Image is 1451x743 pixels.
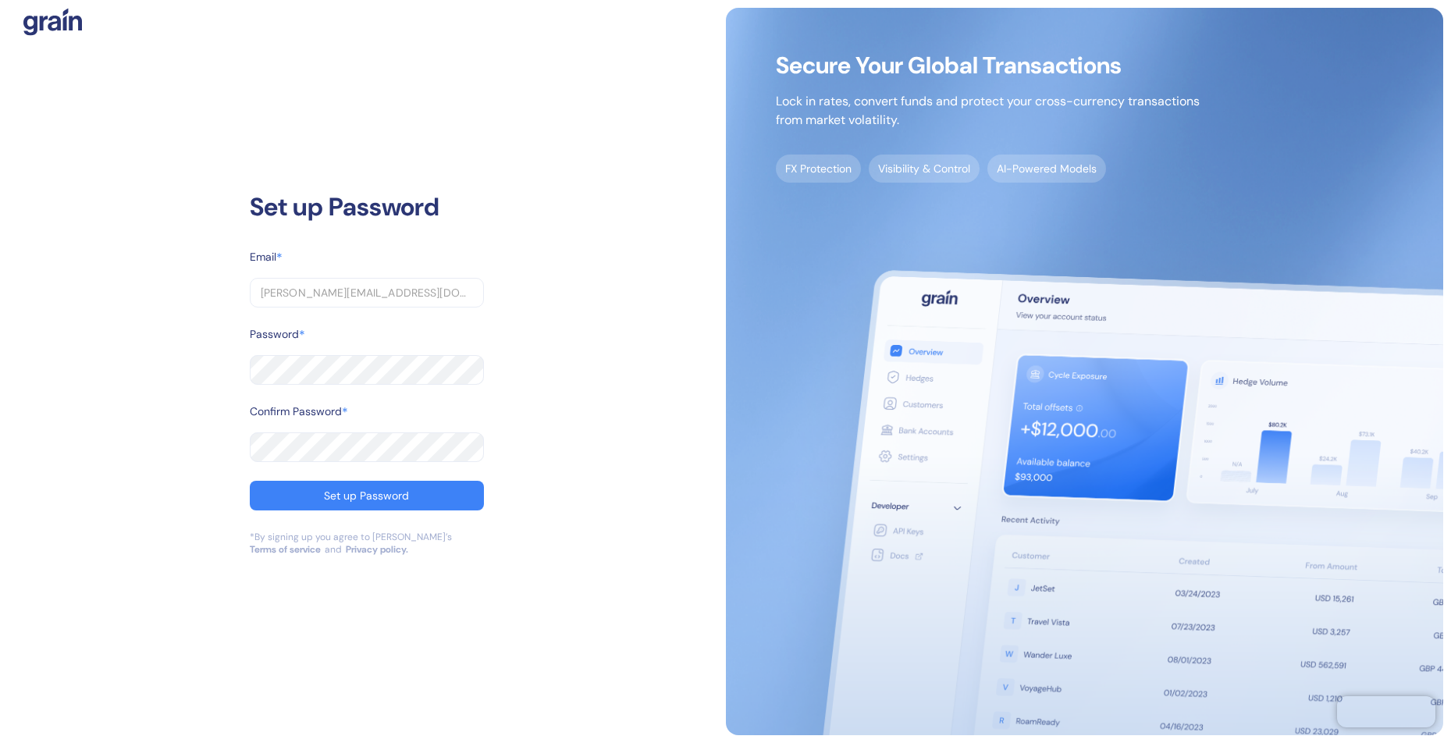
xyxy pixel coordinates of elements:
span: AI-Powered Models [987,155,1106,183]
label: Email [250,249,276,265]
span: Visibility & Control [869,155,980,183]
p: Lock in rates, convert funds and protect your cross-currency transactions from market volatility. [776,92,1200,130]
a: Privacy policy. [346,543,408,556]
a: Terms of service [250,543,321,556]
span: FX Protection [776,155,861,183]
iframe: Chatra live chat [1337,696,1435,727]
div: Set up Password [324,490,409,501]
div: and [325,543,342,556]
div: *By signing up you agree to [PERSON_NAME]’s [250,531,452,543]
button: Set up Password [250,481,484,510]
input: example@email.com [250,278,484,308]
label: Confirm Password [250,403,342,420]
img: signup-main-image [726,8,1444,735]
img: logo [23,8,82,36]
span: Secure Your Global Transactions [776,58,1200,73]
label: Password [250,326,299,343]
div: Set up Password [250,188,484,226]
